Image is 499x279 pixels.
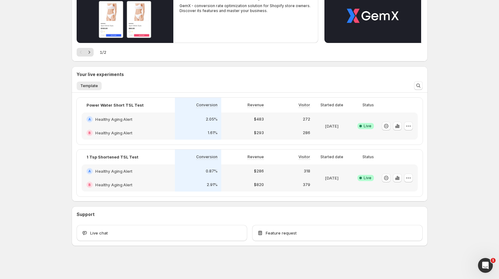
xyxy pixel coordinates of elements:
h2: A [88,117,91,121]
h2: B [88,131,91,135]
p: GemX - conversion rate optimization solution for Shopify store owners. Discover its features and ... [180,3,312,13]
span: Feature request [266,230,297,236]
span: Live [364,124,371,129]
span: Live chat [90,230,108,236]
span: 1 / 2 [100,49,106,55]
p: Visitor [298,154,310,159]
p: Status [362,103,374,108]
p: Revenue [247,103,264,108]
p: 379 [303,182,310,187]
p: 286 [303,130,310,135]
p: 1.61% [208,130,218,135]
button: Next [85,48,94,57]
h2: Healthy Aging Alert [95,130,132,136]
p: 1 Tsp Shortened TSL Test [87,154,138,160]
p: Started date [320,103,343,108]
span: 1 [491,258,496,263]
p: 318 [304,169,310,174]
h3: Support [77,211,95,218]
p: 0.87% [206,169,218,174]
iframe: Intercom live chat [478,258,493,273]
h2: Healthy Aging Alert [95,182,132,188]
p: 272 [303,117,310,122]
h2: Healthy Aging Alert [95,168,132,174]
p: Conversion [196,103,218,108]
p: $483 [254,117,264,122]
p: Power Water Short TSL Test [87,102,144,108]
p: [DATE] [325,175,339,181]
p: Conversion [196,154,218,159]
p: $293 [254,130,264,135]
h2: Healthy Aging Alert [95,116,132,122]
p: Status [362,154,374,159]
p: [DATE] [325,123,339,129]
p: 2.05% [206,117,218,122]
p: Revenue [247,154,264,159]
h2: A [88,169,91,173]
h2: B [88,183,91,187]
h3: Your live experiments [77,71,124,78]
p: $286 [254,169,264,174]
span: Live [364,175,371,180]
p: Visitor [298,103,310,108]
p: $820 [254,182,264,187]
span: Template [80,83,98,88]
p: Started date [320,154,343,159]
nav: Pagination [77,48,94,57]
p: 2.91% [207,182,218,187]
button: Search and filter results [414,81,423,90]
